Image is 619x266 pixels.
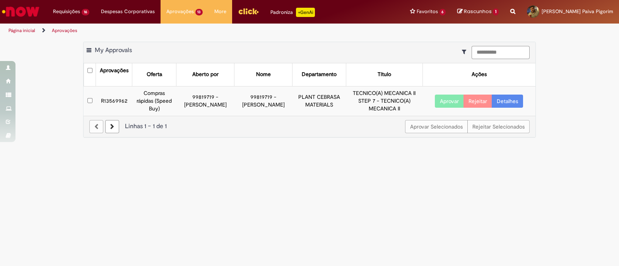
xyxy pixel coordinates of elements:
[192,71,219,78] div: Aberto por
[132,86,176,115] td: Compras rápidas (Speed Buy)
[346,86,422,115] td: TECNICO(A) MECANICA II STEP 7 - TECNICO(A) MECANICA II
[464,8,492,15] span: Rascunhos
[238,5,259,17] img: click_logo_yellow_360x200.png
[9,27,35,34] a: Página inicial
[147,71,162,78] div: Oferta
[493,8,499,15] span: 1
[457,8,499,15] a: Rascunhos
[95,46,132,54] span: My Approvals
[439,9,446,15] span: 6
[292,86,346,115] td: PLANT CEBRASA MATERIALS
[463,95,492,108] button: Rejeitar
[176,86,234,115] td: 99819719 - [PERSON_NAME]
[195,9,203,15] span: 13
[100,67,128,75] div: Aprovações
[472,71,487,78] div: Ações
[166,8,194,15] span: Aprovações
[302,71,337,78] div: Departamento
[96,86,132,115] td: R13569962
[52,27,77,34] a: Aprovações
[1,4,41,19] img: ServiceNow
[542,8,613,15] span: [PERSON_NAME] Paiva Pigorim
[101,8,155,15] span: Despesas Corporativas
[492,95,523,108] a: Detalhes
[6,24,407,38] ul: Trilhas de página
[234,86,292,115] td: 99819719 - [PERSON_NAME]
[53,8,80,15] span: Requisições
[96,63,132,86] th: Aprovações
[417,8,438,15] span: Favoritos
[82,9,89,15] span: 16
[270,8,315,17] div: Padroniza
[435,95,464,108] button: Aprovar
[89,122,530,131] div: Linhas 1 − 1 de 1
[256,71,271,78] div: Nome
[214,8,226,15] span: More
[462,49,470,54] i: Mostrar filtros para: Suas Solicitações
[296,8,315,17] p: +GenAi
[378,71,391,78] div: Título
